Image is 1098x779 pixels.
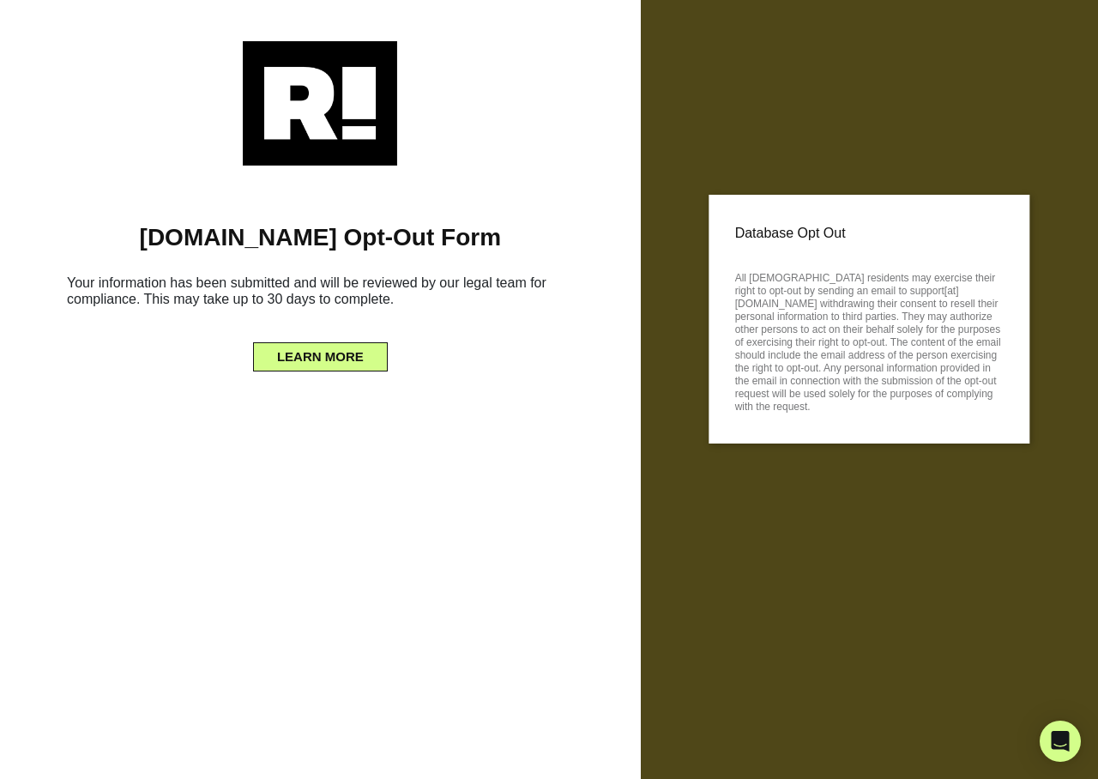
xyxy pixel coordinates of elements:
h6: Your information has been submitted and will be reviewed by our legal team for compliance. This m... [26,268,615,321]
div: Open Intercom Messenger [1040,721,1081,762]
a: LEARN MORE [253,345,388,359]
button: LEARN MORE [253,342,388,371]
p: Database Opt Out [735,220,1004,246]
img: Retention.com [243,41,397,166]
h1: [DOMAIN_NAME] Opt-Out Form [26,223,615,252]
p: All [DEMOGRAPHIC_DATA] residents may exercise their right to opt-out by sending an email to suppo... [735,267,1004,414]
